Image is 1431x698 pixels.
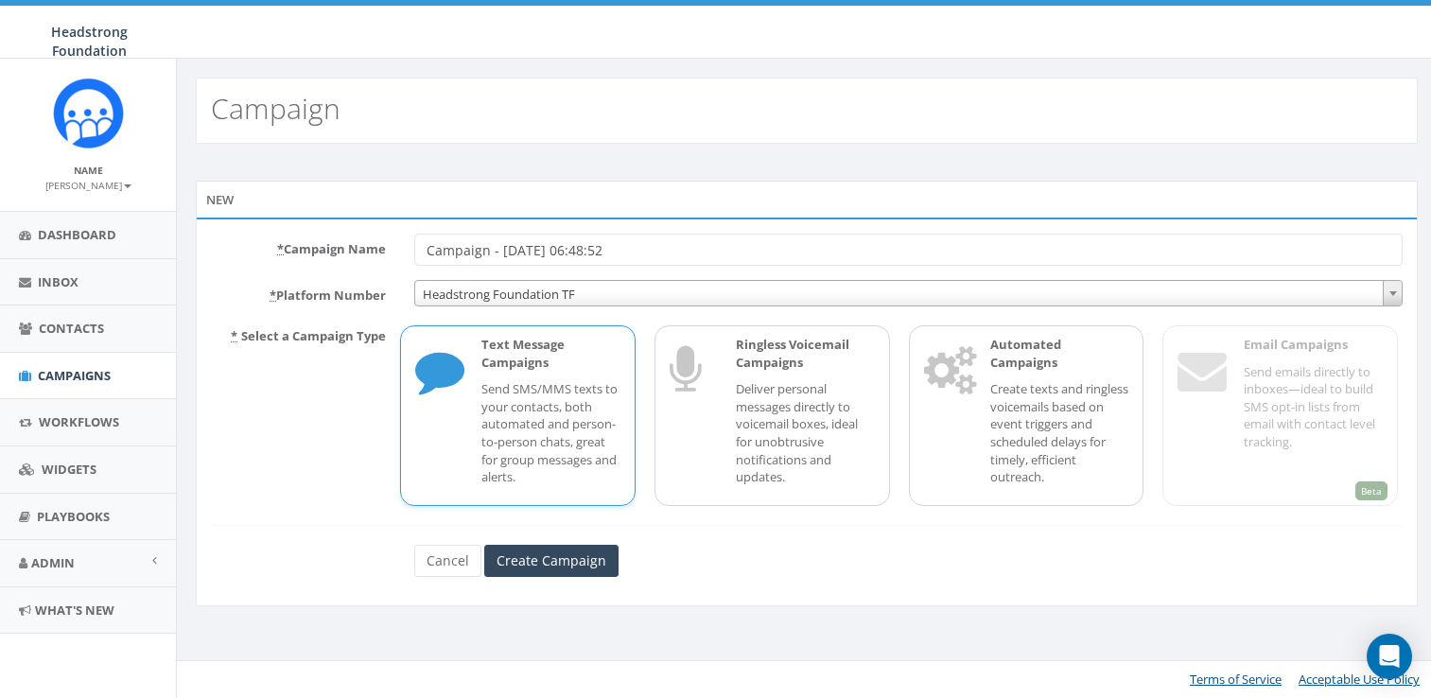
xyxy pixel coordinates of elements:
span: Campaigns [38,367,111,384]
span: Select a Campaign Type [241,327,386,344]
p: Send SMS/MMS texts to your contacts, both automated and person-to-person chats, great for group m... [481,380,620,485]
span: Dashboard [38,226,116,243]
span: Widgets [42,461,96,478]
small: Name [74,164,103,177]
span: Beta [1355,481,1387,500]
label: Platform Number [197,280,400,305]
span: Headstrong Foundation [51,23,128,60]
abbr: required [270,287,276,304]
a: Acceptable Use Policy [1299,671,1420,688]
a: Terms of Service [1190,671,1282,688]
label: Campaign Name [197,234,400,258]
span: Headstrong Foundation TF [415,281,1402,307]
div: New [196,181,1418,218]
p: Create texts and ringless voicemails based on event triggers and scheduled delays for timely, eff... [990,380,1129,485]
a: [PERSON_NAME] [45,176,131,193]
a: Cancel [414,545,481,577]
input: Enter Campaign Name [414,234,1403,266]
p: Text Message Campaigns [481,336,620,371]
small: [PERSON_NAME] [45,179,131,192]
p: Deliver personal messages directly to voicemail boxes, ideal for unobtrusive notifications and up... [736,380,875,485]
img: Rally_platform_Icon_1.png [53,78,124,148]
span: Contacts [39,320,104,337]
span: Inbox [38,273,79,290]
input: Create Campaign [484,545,619,577]
span: Headstrong Foundation TF [414,280,1403,306]
p: Automated Campaigns [990,336,1129,371]
span: What's New [35,602,114,619]
span: Admin [31,554,75,571]
span: Workflows [39,413,119,430]
p: Ringless Voicemail Campaigns [736,336,875,371]
h2: Campaign [211,93,340,124]
div: Open Intercom Messenger [1367,634,1412,679]
span: Playbooks [37,508,110,525]
abbr: required [277,240,284,257]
